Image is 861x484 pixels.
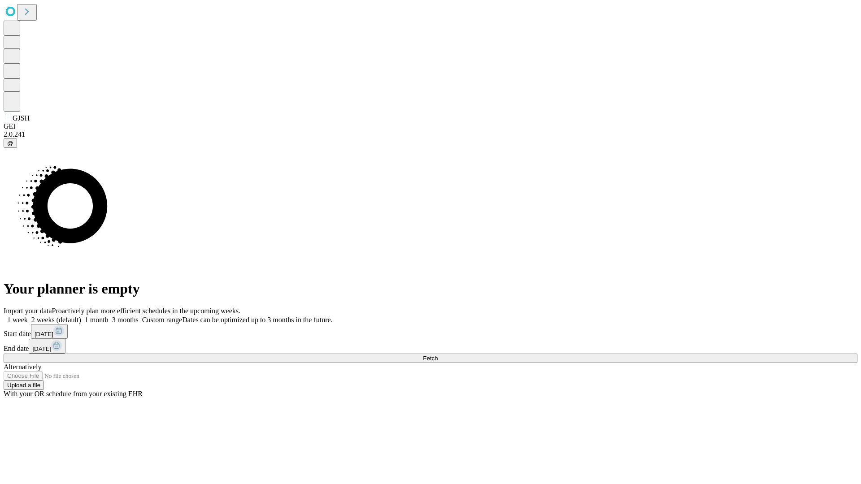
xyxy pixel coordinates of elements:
button: [DATE] [31,324,68,339]
div: Start date [4,324,857,339]
span: 3 months [112,316,139,324]
h1: Your planner is empty [4,281,857,297]
span: Custom range [142,316,182,324]
div: GEI [4,122,857,130]
span: 1 week [7,316,28,324]
button: @ [4,138,17,148]
span: 2 weeks (default) [31,316,81,324]
span: Import your data [4,307,52,315]
span: Alternatively [4,363,41,371]
span: @ [7,140,13,147]
button: Upload a file [4,380,44,390]
span: Proactively plan more efficient schedules in the upcoming weeks. [52,307,240,315]
span: [DATE] [35,331,53,337]
span: With your OR schedule from your existing EHR [4,390,143,398]
div: End date [4,339,857,354]
button: Fetch [4,354,857,363]
span: [DATE] [32,346,51,352]
span: GJSH [13,114,30,122]
div: 2.0.241 [4,130,857,138]
span: 1 month [85,316,109,324]
span: Dates can be optimized up to 3 months in the future. [182,316,332,324]
button: [DATE] [29,339,65,354]
span: Fetch [423,355,438,362]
